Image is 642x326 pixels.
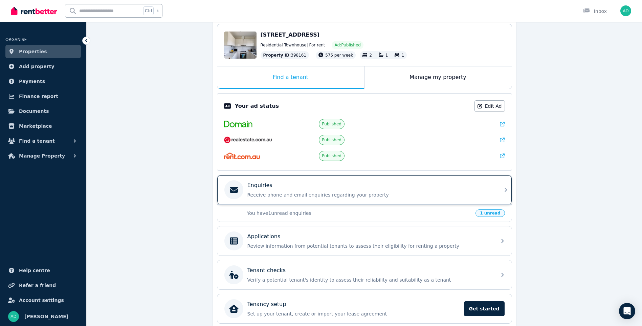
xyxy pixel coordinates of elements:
[5,134,81,148] button: Find a tenant
[364,66,512,89] div: Manage my property
[5,279,81,292] a: Refer a friend
[19,77,45,85] span: Payments
[620,5,631,16] img: Ajit DANGAL
[19,47,47,56] span: Properties
[325,53,353,58] span: 575 per week
[19,266,50,274] span: Help centre
[247,300,286,308] p: Tenancy setup
[261,42,325,48] span: Residential Townhouse | For rent
[247,266,286,274] p: Tenant checks
[475,209,505,217] span: 1 unread
[11,6,57,16] img: RentBetter
[322,137,341,143] span: Published
[5,75,81,88] a: Payments
[5,60,81,73] a: Add property
[5,104,81,118] a: Documents
[263,53,290,58] span: Property ID
[224,121,252,127] img: Domain.com.au
[224,152,260,159] img: Rent.com.au
[19,296,64,304] span: Account settings
[474,100,505,112] a: Edit Ad
[235,102,279,110] p: Your ad status
[583,8,607,15] div: Inbox
[401,53,404,58] span: 1
[217,66,364,89] div: Find a tenant
[217,294,512,323] a: Tenancy setupSet up your tenant, create or import your lease agreementGet started
[5,45,81,58] a: Properties
[322,153,341,159] span: Published
[5,89,81,103] a: Finance report
[247,191,492,198] p: Receive phone and email enquiries regarding your property
[19,281,56,289] span: Refer a friend
[217,175,512,204] a: EnquiriesReceive phone and email enquiries regarding your property
[24,312,68,321] span: [PERSON_NAME]
[19,152,65,160] span: Manage Property
[19,122,52,130] span: Marketplace
[261,51,309,59] div: : 398161
[19,107,49,115] span: Documents
[464,301,505,316] span: Get started
[619,303,635,319] div: Open Intercom Messenger
[217,226,512,256] a: ApplicationsReview information from potential tenants to assess their eligibility for renting a p...
[322,121,341,127] span: Published
[385,53,388,58] span: 1
[247,181,272,189] p: Enquiries
[224,137,272,143] img: RealEstate.com.au
[217,260,512,289] a: Tenant checksVerify a potential tenant's identity to assess their reliability and suitability as ...
[247,210,472,217] p: You have 1 unread enquiries
[19,92,58,100] span: Finance report
[247,277,492,283] p: Verify a potential tenant's identity to assess their reliability and suitability as a tenant
[369,53,372,58] span: 2
[5,119,81,133] a: Marketplace
[8,311,19,322] img: Ajit DANGAL
[261,32,320,38] span: [STREET_ADDRESS]
[5,264,81,277] a: Help centre
[156,8,159,14] span: k
[143,6,154,15] span: Ctrl
[334,42,360,48] span: Ad: Published
[19,62,54,70] span: Add property
[5,149,81,163] button: Manage Property
[247,232,281,241] p: Applications
[247,243,492,249] p: Review information from potential tenants to assess their eligibility for renting a property
[19,137,55,145] span: Find a tenant
[5,37,27,42] span: ORGANISE
[5,293,81,307] a: Account settings
[247,310,460,317] p: Set up your tenant, create or import your lease agreement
